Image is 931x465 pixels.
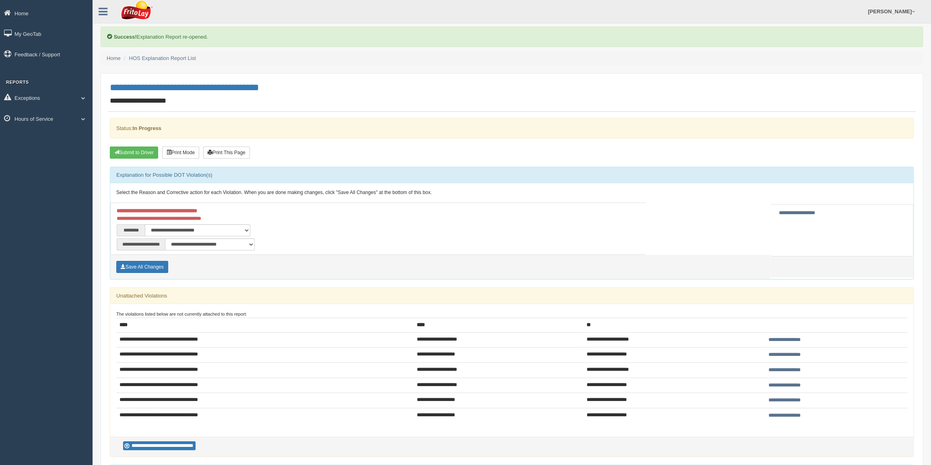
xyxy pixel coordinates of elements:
[114,34,137,40] b: Success!
[116,261,168,273] button: Save
[110,183,913,203] div: Select the Reason and Corrective action for each Violation. When you are done making changes, cli...
[110,118,914,138] div: Status:
[116,312,247,316] small: The violations listed below are not currently attached to this report:
[110,288,913,304] div: Unattached Violations
[203,147,250,159] button: Print This Page
[132,125,161,131] strong: In Progress
[110,167,913,183] div: Explanation for Possible DOT Violation(s)
[107,55,121,61] a: Home
[162,147,199,159] button: Print Mode
[110,147,158,159] button: Submit To Driver
[101,27,923,47] div: Explanation Report re-opened.
[129,55,196,61] a: HOS Explanation Report List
